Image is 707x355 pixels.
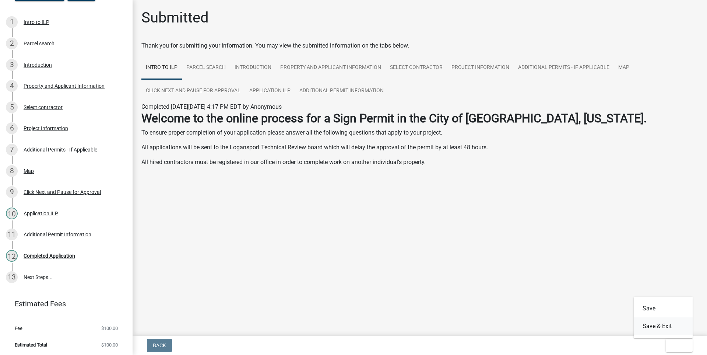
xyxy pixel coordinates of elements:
div: 9 [6,186,18,198]
a: Select contractor [386,56,447,80]
a: Map [614,56,634,80]
h1: Submitted [141,9,209,27]
p: All applications will be sent to the Logansport Technical Review board which will delay the appro... [141,143,698,152]
strong: Welcome to the online process for a Sign Permit in the City of [GEOGRAPHIC_DATA], [US_STATE]. [141,111,647,125]
div: 2 [6,38,18,49]
button: Exit [666,339,693,352]
div: Exit [634,297,693,338]
span: $100.00 [101,326,118,331]
a: Additional Permit Information [295,79,388,103]
div: Additional Permit Information [24,232,91,237]
a: Project Information [447,56,514,80]
div: Application ILP [24,211,58,216]
a: Estimated Fees [6,296,121,311]
a: Property and Applicant Information [276,56,386,80]
div: 8 [6,165,18,177]
div: 13 [6,271,18,283]
div: Completed Application [24,253,75,258]
a: Click Next and Pause for Approval [141,79,245,103]
div: 1 [6,16,18,28]
p: All hired contractors must be registered in our office in order to complete work on another indiv... [141,158,698,167]
a: Parcel search [182,56,230,80]
a: Intro to ILP [141,56,182,80]
button: Save & Exit [634,317,693,335]
span: Estimated Total [15,342,47,347]
div: Click Next and Pause for Approval [24,189,101,195]
p: To ensure proper completion of your application please answer all the following questions that ap... [141,128,698,137]
a: Introduction [230,56,276,80]
div: Introduction [24,62,52,67]
div: Parcel search [24,41,54,46]
div: 10 [6,208,18,219]
span: Exit [672,342,682,348]
button: Save [634,300,693,317]
span: $100.00 [101,342,118,347]
div: 11 [6,229,18,240]
div: Project Information [24,126,68,131]
div: Thank you for submitting your information. You may view the submitted information on the tabs below. [141,41,698,50]
div: 4 [6,80,18,92]
div: 5 [6,101,18,113]
span: Fee [15,326,22,331]
div: Intro to ILP [24,20,49,25]
div: 7 [6,144,18,156]
div: 3 [6,59,18,71]
div: 6 [6,122,18,134]
span: Back [153,342,166,348]
a: Application ILP [245,79,295,103]
div: Select contractor [24,105,63,110]
a: Additional Permits - If Applicable [514,56,614,80]
button: Back [147,339,172,352]
div: Property and Applicant Information [24,83,105,88]
div: Map [24,168,34,174]
div: Additional Permits - If Applicable [24,147,97,152]
span: Completed [DATE][DATE] 4:17 PM EDT by Anonymous [141,103,282,110]
div: 12 [6,250,18,262]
